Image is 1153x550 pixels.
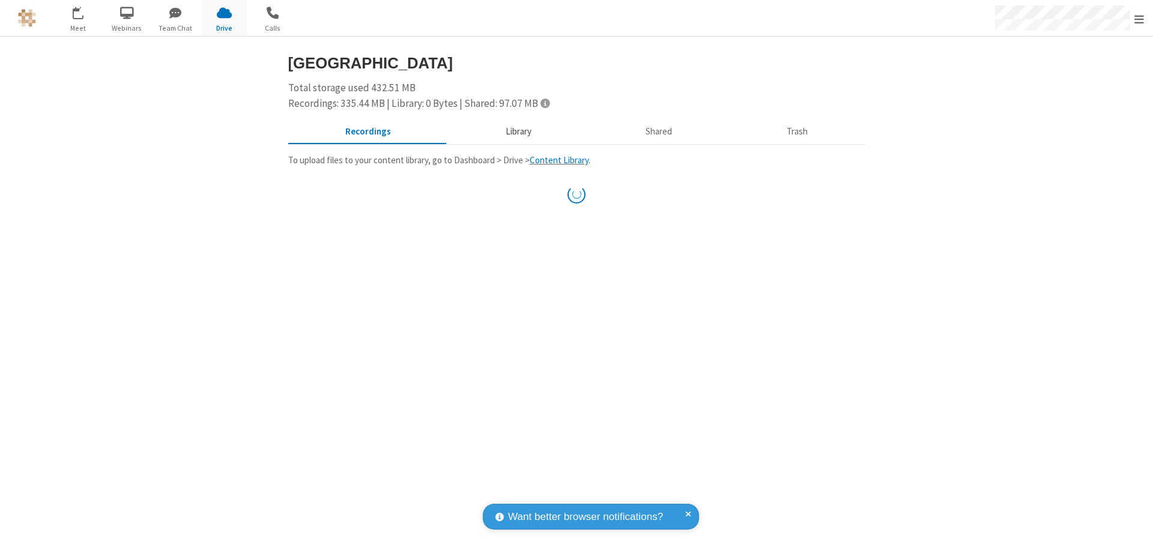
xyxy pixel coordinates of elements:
button: Shared during meetings [589,121,730,144]
div: Total storage used 432.51 MB [288,80,865,111]
button: Content library [448,121,589,144]
span: Want better browser notifications? [508,509,663,525]
div: 17 [79,7,90,16]
span: Drive [202,23,247,34]
h3: [GEOGRAPHIC_DATA] [288,55,865,71]
div: Recordings: 335.44 MB | Library: 0 Bytes | Shared: 97.07 MB [288,96,865,112]
span: Team Chat [153,23,198,34]
span: Totals displayed include files that have been moved to the trash. [540,98,549,108]
p: To upload files to your content library, go to Dashboard > Drive > . [288,154,865,168]
button: Recorded meetings [288,121,449,144]
span: Meet [56,23,101,34]
a: Content Library [530,154,589,166]
img: QA Selenium DO NOT DELETE OR CHANGE [18,9,36,27]
span: Webinars [104,23,150,34]
span: Calls [250,23,295,34]
button: Trash [730,121,865,144]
